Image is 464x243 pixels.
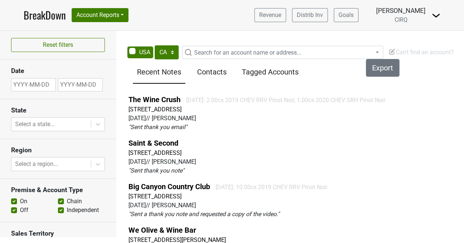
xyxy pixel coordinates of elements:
[128,211,279,218] em: " Sent a thank you note and requested a copy of the video. "
[11,146,105,154] h3: Region
[186,97,385,104] span: [DATE]: 2.00cs 2019 CHEV RRV Pinot Noir, 1.00cs 2020 CHEV SRH Pinot Noir
[72,8,128,22] button: Account Reports
[194,49,301,56] span: Search for an account name or address...
[128,167,184,174] em: " Sent thank you note "
[128,201,461,210] div: [DATE] // [PERSON_NAME]
[334,8,358,22] a: Goals
[388,48,396,55] img: Edit
[11,78,56,91] input: YYYY-MM-DD
[254,8,286,22] a: Revenue
[58,78,103,91] input: YYYY-MM-DD
[128,139,178,147] a: Saint & Second
[67,206,99,215] label: Independent
[128,149,182,156] a: [STREET_ADDRESS]
[20,206,28,215] label: Off
[128,226,196,235] a: We Olive & Wine Bar
[20,197,27,206] label: On
[216,184,327,191] span: [DATE]: 10.00cs 2019 CHEV RRV Pinot Noir
[128,193,182,200] a: [STREET_ADDRESS]
[11,107,105,114] h3: State
[128,124,187,131] em: " Sent thank you email "
[395,16,408,23] span: CIRQ
[128,114,461,123] div: [DATE] // [PERSON_NAME]
[128,95,181,104] a: The Wine Crush
[128,106,182,113] a: [STREET_ADDRESS]
[11,186,105,194] h3: Premise & Account Type
[366,59,399,77] button: Export
[11,38,105,52] button: Reset filters
[137,67,182,76] h5: Recent Notes
[11,230,105,237] h3: Sales Territory
[128,182,210,191] a: Big Canyon Country Club
[242,67,299,76] h5: Tagged Accounts
[128,157,461,166] div: [DATE] // [PERSON_NAME]
[376,6,426,15] div: [PERSON_NAME]
[432,11,440,20] img: Dropdown Menu
[292,8,328,22] a: Distrib Inv
[11,67,105,75] h3: Date
[189,67,234,76] h5: Contacts
[24,7,66,23] a: BreakDown
[388,49,454,56] span: Can't find an account?
[67,197,82,206] label: Chain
